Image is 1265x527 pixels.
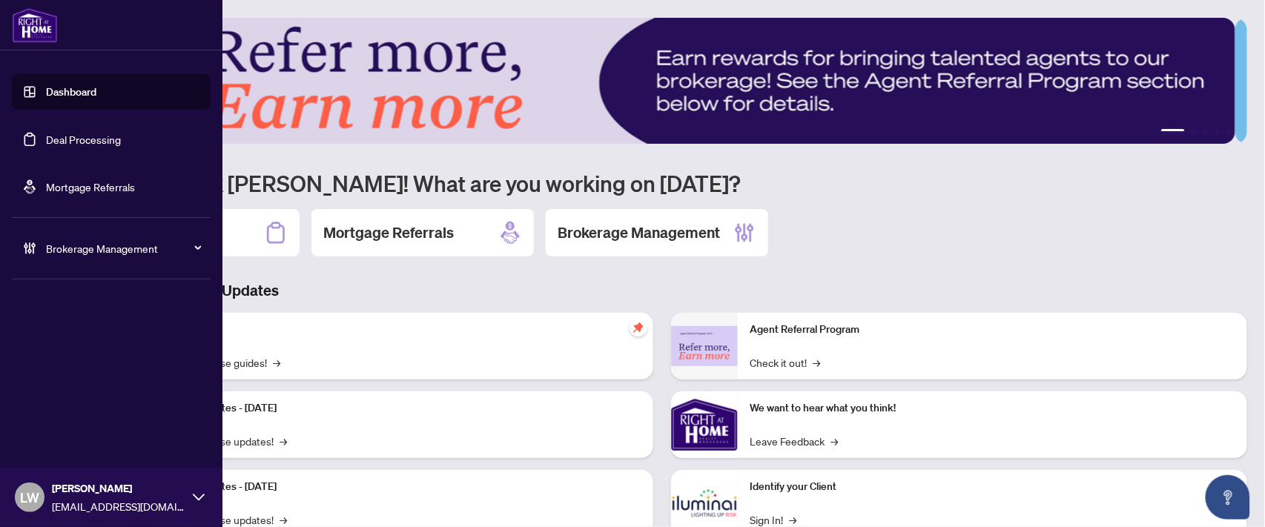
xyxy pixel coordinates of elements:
h2: Brokerage Management [558,222,720,243]
p: Identify your Client [750,479,1235,495]
a: Check it out!→ [750,354,820,371]
button: 4 [1215,129,1221,135]
span: [PERSON_NAME] [52,480,185,497]
p: Agent Referral Program [750,322,1235,338]
p: Self-Help [156,322,641,338]
p: We want to hear what you think! [750,400,1235,417]
span: → [830,433,838,449]
button: Open asap [1206,475,1250,520]
a: Leave Feedback→ [750,433,838,449]
img: Slide 0 [77,18,1235,144]
span: → [813,354,820,371]
button: 3 [1203,129,1209,135]
span: pushpin [630,319,647,337]
h2: Mortgage Referrals [323,222,454,243]
span: LW [20,487,39,508]
button: 1 [1161,129,1185,135]
a: Mortgage Referrals [46,180,135,193]
img: Agent Referral Program [671,326,738,367]
button: 2 [1191,129,1197,135]
p: Platform Updates - [DATE] [156,479,641,495]
a: Dashboard [46,85,96,99]
button: 5 [1226,129,1232,135]
span: Brokerage Management [46,240,200,256]
span: → [273,354,280,371]
p: Platform Updates - [DATE] [156,400,641,417]
span: [EMAIL_ADDRESS][DOMAIN_NAME] [52,498,185,514]
a: Deal Processing [46,133,121,146]
h1: Welcome back [PERSON_NAME]! What are you working on [DATE]? [77,169,1247,197]
h3: Brokerage & Industry Updates [77,280,1247,301]
img: logo [12,7,58,43]
img: We want to hear what you think! [671,391,738,458]
span: → [280,433,287,449]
